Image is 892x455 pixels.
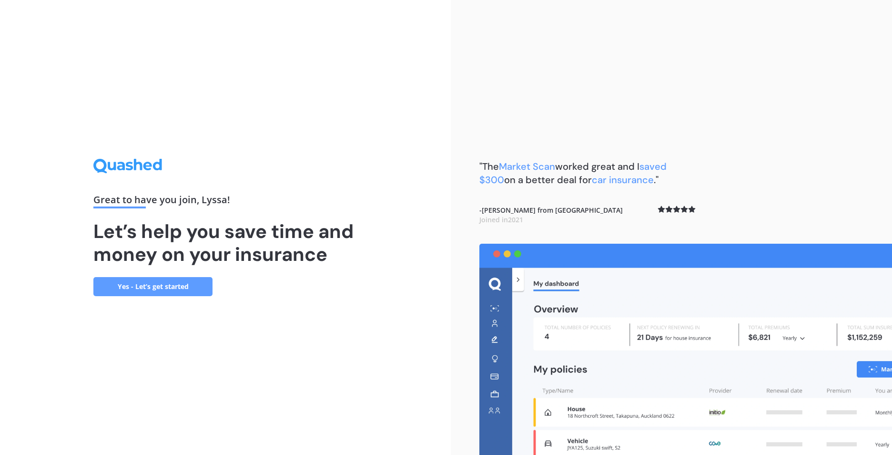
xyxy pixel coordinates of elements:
b: "The worked great and I on a better deal for ." [479,160,667,186]
span: car insurance [592,174,654,186]
span: Joined in 2021 [479,215,523,224]
a: Yes - Let’s get started [93,277,213,296]
h1: Let’s help you save time and money on your insurance [93,220,357,266]
span: saved $300 [479,160,667,186]
div: Great to have you join , Lyssa ! [93,195,357,208]
img: dashboard.webp [479,244,892,455]
span: Market Scan [499,160,555,173]
b: - [PERSON_NAME] from [GEOGRAPHIC_DATA] [479,206,623,224]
